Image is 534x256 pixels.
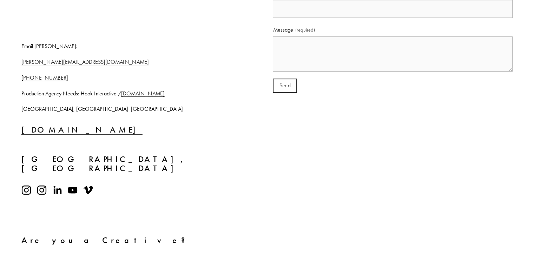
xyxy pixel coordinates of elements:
a: Instagram [21,185,31,195]
a: LinkedIn [52,185,62,195]
button: SendSend [273,79,297,93]
a: Vimeo [83,185,93,195]
a: [DOMAIN_NAME] [121,90,165,97]
h4: Are you a Creative? [21,236,267,245]
span: Message [273,25,293,35]
a: Instagram [37,185,47,195]
span: (required) [295,26,315,35]
p: Email [PERSON_NAME]: [21,41,219,52]
a: YouTube [68,185,78,195]
h4: [GEOGRAPHIC_DATA], [GEOGRAPHIC_DATA] [21,146,219,173]
a: [PERSON_NAME][EMAIL_ADDRESS][DOMAIN_NAME] [21,59,149,65]
p: [GEOGRAPHIC_DATA], [GEOGRAPHIC_DATA] [GEOGRAPHIC_DATA] [21,104,219,114]
span: Send [279,82,291,89]
a: [DOMAIN_NAME] [21,125,143,135]
a: [PHONE_NUMBER] [21,74,68,81]
p: Production Agency Needs: Hook Interactive / [21,89,219,99]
